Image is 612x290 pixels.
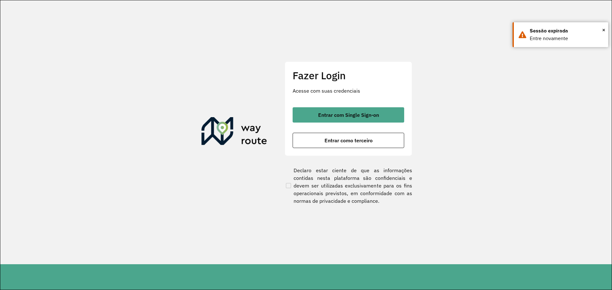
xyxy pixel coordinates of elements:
button: button [293,133,404,148]
p: Acesse com suas credenciais [293,87,404,95]
div: Entre novamente [530,35,603,42]
div: Sessão expirada [530,27,603,35]
img: Roteirizador AmbevTech [201,117,267,148]
span: Entrar com Single Sign-on [318,112,379,117]
span: × [602,25,605,35]
label: Declaro estar ciente de que as informações contidas nesta plataforma são confidenciais e devem se... [285,166,412,205]
button: button [293,107,404,123]
h2: Fazer Login [293,69,404,81]
button: Close [602,25,605,35]
span: Entrar como terceiro [324,138,373,143]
